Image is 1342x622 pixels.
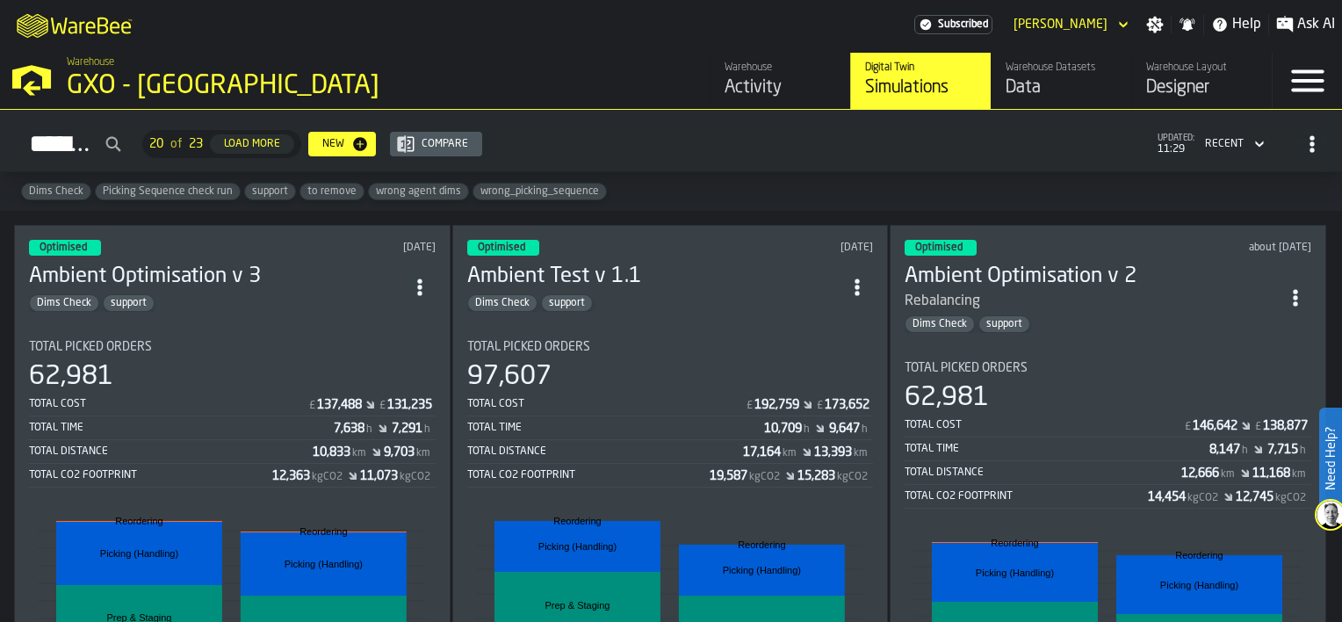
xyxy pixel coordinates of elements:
div: Stat Value [1236,490,1273,504]
div: Stat Value [797,469,835,483]
div: Total CO2 Footprint [29,469,272,481]
div: 97,607 [467,361,552,393]
div: Stat Value [387,398,432,412]
div: Warehouse Datasets [1006,61,1117,74]
span: kgCO2 [400,471,430,483]
div: Compare [415,138,475,150]
span: Dims Check [30,297,98,309]
span: Optimised [40,242,87,253]
span: wrong_picking_sequence [473,185,606,198]
div: Menu Subscription [914,15,992,34]
div: Rebalancing [905,291,1280,312]
div: 62,981 [905,382,989,414]
div: Total Cost [29,398,307,410]
span: support [245,185,295,198]
span: Optimised [915,242,963,253]
span: h [1242,445,1248,457]
a: link-to-/wh/i/ae0cd702-8cb1-4091-b3be-0aee77957c79/data [991,53,1131,109]
div: status-3 2 [467,240,539,256]
div: DropdownMenuValue-4 [1198,134,1268,155]
div: Title [467,340,874,354]
span: km [416,447,430,459]
div: Title [29,340,436,354]
div: Ambient Optimisation v 3 [29,263,404,291]
div: DropdownMenuValue-Kzysztof Malecki [1006,14,1132,35]
label: Need Help? [1321,409,1340,508]
span: Subscribed [938,18,988,31]
span: Picking Sequence check run [96,185,240,198]
div: Total Time [29,422,334,434]
a: link-to-/wh/i/ae0cd702-8cb1-4091-b3be-0aee77957c79/simulations [850,53,991,109]
div: Title [905,361,1311,375]
span: h [862,423,868,436]
div: Stat Value [754,398,799,412]
div: Total Distance [905,466,1181,479]
div: Stat Value [710,469,747,483]
span: £ [309,400,315,412]
a: link-to-/wh/i/ae0cd702-8cb1-4091-b3be-0aee77957c79/feed/ [710,53,850,109]
div: Designer [1146,76,1258,100]
span: km [1292,468,1306,481]
div: Total Time [467,422,765,434]
label: button-toggle-Help [1204,14,1268,35]
div: New [315,138,351,150]
span: km [352,447,366,459]
span: Dims Check [468,297,537,309]
div: Stat Value [1181,466,1219,481]
div: stat-Total Picked Orders [29,340,436,488]
div: Stat Value [317,398,362,412]
label: button-toggle-Menu [1273,53,1342,109]
div: Stat Value [814,445,852,459]
span: kgCO2 [1187,492,1218,504]
span: 23 [189,137,203,151]
div: Updated: 15/08/2025, 08:45:42 Created: 15/08/2025, 08:14:12 [1146,242,1311,254]
span: £ [1185,421,1191,433]
div: Stat Value [829,422,860,436]
span: Total Picked Orders [29,340,152,354]
a: link-to-/wh/i/ae0cd702-8cb1-4091-b3be-0aee77957c79/designer [1131,53,1272,109]
div: Stat Value [825,398,869,412]
div: Stat Value [1193,419,1237,433]
div: Total Distance [467,445,744,458]
span: support [542,297,592,309]
div: Stat Value [1252,466,1290,481]
div: Stat Value [334,422,364,436]
div: Stat Value [1267,443,1298,457]
span: support [979,318,1029,330]
span: Ask AI [1297,14,1335,35]
div: Load More [217,138,287,150]
span: h [366,423,372,436]
div: Stat Value [1148,490,1186,504]
span: Total Picked Orders [905,361,1028,375]
div: Total Cost [905,419,1183,431]
button: button-Load More [210,134,294,154]
div: stat-Total Picked Orders [467,340,874,488]
span: to remove [300,185,364,198]
span: kgCO2 [312,471,343,483]
button: button-Compare [390,132,482,156]
span: Optimised [478,242,525,253]
div: Stat Value [384,445,415,459]
label: button-toggle-Settings [1139,16,1171,33]
div: Stat Value [1263,419,1308,433]
span: km [1221,468,1235,481]
div: ButtonLoadMore-Load More-Prev-First-Last [135,130,308,158]
span: Help [1232,14,1261,35]
div: Total CO2 Footprint [905,490,1148,503]
div: Simulations [865,76,977,100]
div: Total Distance [29,445,313,458]
a: link-to-/wh/i/ae0cd702-8cb1-4091-b3be-0aee77957c79/settings/billing [914,15,992,34]
div: Digital Twin [865,61,977,74]
span: km [854,447,868,459]
div: stat-Total Picked Orders [905,361,1311,509]
span: £ [747,400,753,412]
span: of [170,137,182,151]
div: Ambient Optimisation v 2 [905,263,1280,291]
span: kgCO2 [1275,492,1306,504]
span: h [1300,445,1306,457]
div: Stat Value [272,469,310,483]
div: Stat Value [360,469,398,483]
